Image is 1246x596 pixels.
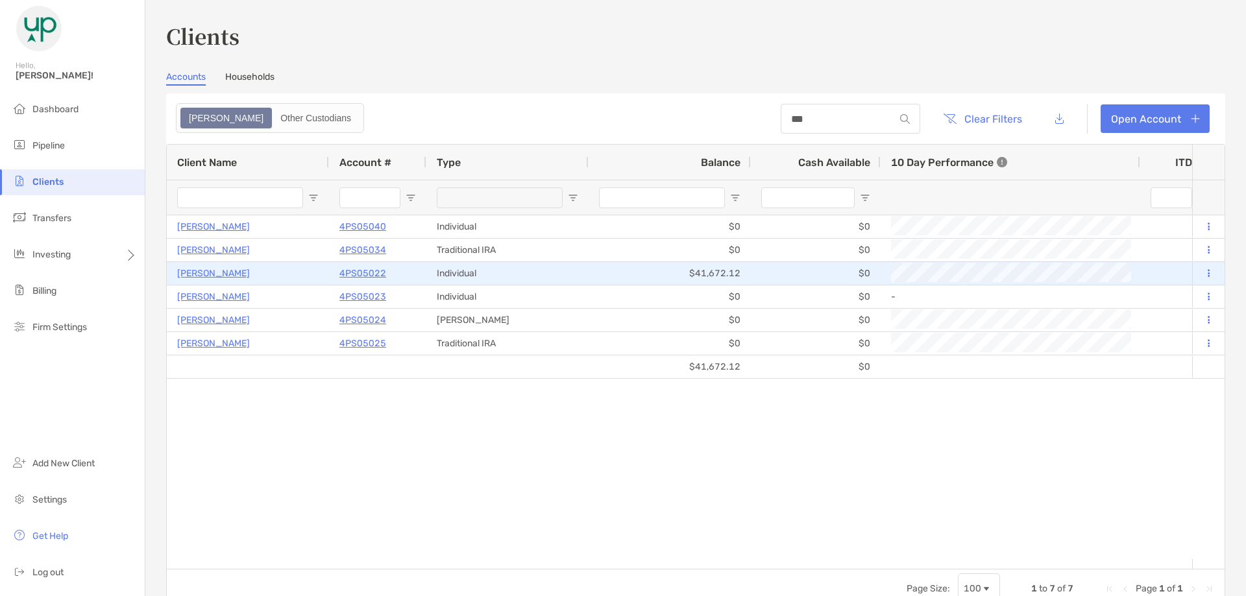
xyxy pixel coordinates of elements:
[761,187,855,208] input: Cash Available Filter Input
[1068,583,1073,594] span: 7
[176,103,364,133] div: segmented control
[751,355,881,378] div: $0
[1151,187,1192,208] input: ITD Filter Input
[426,285,589,308] div: Individual
[1140,332,1218,355] div: 0%
[177,242,250,258] a: [PERSON_NAME]
[860,193,870,203] button: Open Filter Menu
[751,309,881,331] div: $0
[12,455,27,470] img: add_new_client icon
[568,193,578,203] button: Open Filter Menu
[589,215,751,238] div: $0
[599,187,725,208] input: Balance Filter Input
[1136,583,1157,594] span: Page
[426,332,589,355] div: Traditional IRA
[426,239,589,261] div: Traditional IRA
[1188,584,1199,594] div: Next Page
[32,176,64,187] span: Clients
[12,137,27,152] img: pipeline icon
[891,286,1130,307] div: -
[177,312,250,328] a: [PERSON_NAME]
[32,494,67,505] span: Settings
[1101,104,1210,133] a: Open Account
[589,239,751,261] div: $0
[589,309,751,331] div: $0
[426,215,589,238] div: Individual
[751,285,881,308] div: $0
[339,156,391,169] span: Account #
[308,193,319,203] button: Open Filter Menu
[1039,583,1047,594] span: to
[1175,156,1208,169] div: ITD
[589,262,751,285] div: $41,672.12
[1120,584,1130,594] div: Previous Page
[891,145,1007,180] div: 10 Day Performance
[177,265,250,281] a: [PERSON_NAME]
[751,262,881,285] div: $0
[177,335,250,352] a: [PERSON_NAME]
[426,309,589,331] div: [PERSON_NAME]
[1167,583,1175,594] span: of
[32,213,71,224] span: Transfers
[1204,584,1214,594] div: Last Page
[16,70,137,81] span: [PERSON_NAME]!
[798,156,870,169] span: Cash Available
[339,289,386,305] a: 4PS05023
[32,249,71,260] span: Investing
[1031,583,1037,594] span: 1
[166,71,206,86] a: Accounts
[933,104,1032,133] button: Clear Filters
[166,21,1225,51] h3: Clients
[32,322,87,333] span: Firm Settings
[1140,262,1218,285] div: 0%
[225,71,275,86] a: Households
[751,239,881,261] div: $0
[32,530,68,542] span: Get Help
[12,173,27,189] img: clients icon
[12,564,27,579] img: logout icon
[177,156,237,169] span: Client Name
[1105,584,1115,594] div: First Page
[32,140,65,151] span: Pipeline
[1140,309,1218,331] div: 0%
[339,312,386,328] a: 4PS05024
[32,285,56,296] span: Billing
[1177,583,1183,594] span: 1
[339,335,386,352] a: 4PS05025
[177,289,250,305] p: [PERSON_NAME]
[12,282,27,298] img: billing icon
[964,583,981,594] div: 100
[1140,239,1218,261] div: 0%
[12,101,27,116] img: dashboard icon
[339,265,386,281] a: 4PS05022
[182,109,271,127] div: Zoe
[12,209,27,225] img: transfers icon
[32,567,64,578] span: Log out
[589,355,751,378] div: $41,672.12
[1159,583,1165,594] span: 1
[177,187,303,208] input: Client Name Filter Input
[701,156,740,169] span: Balance
[751,215,881,238] div: $0
[1049,583,1055,594] span: 7
[900,114,910,124] img: input icon
[1057,583,1066,594] span: of
[339,187,400,208] input: Account # Filter Input
[339,219,386,235] a: 4PS05040
[12,527,27,543] img: get-help icon
[1140,215,1218,238] div: 0%
[32,104,79,115] span: Dashboard
[16,5,62,52] img: Zoe Logo
[907,583,950,594] div: Page Size:
[177,219,250,235] a: [PERSON_NAME]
